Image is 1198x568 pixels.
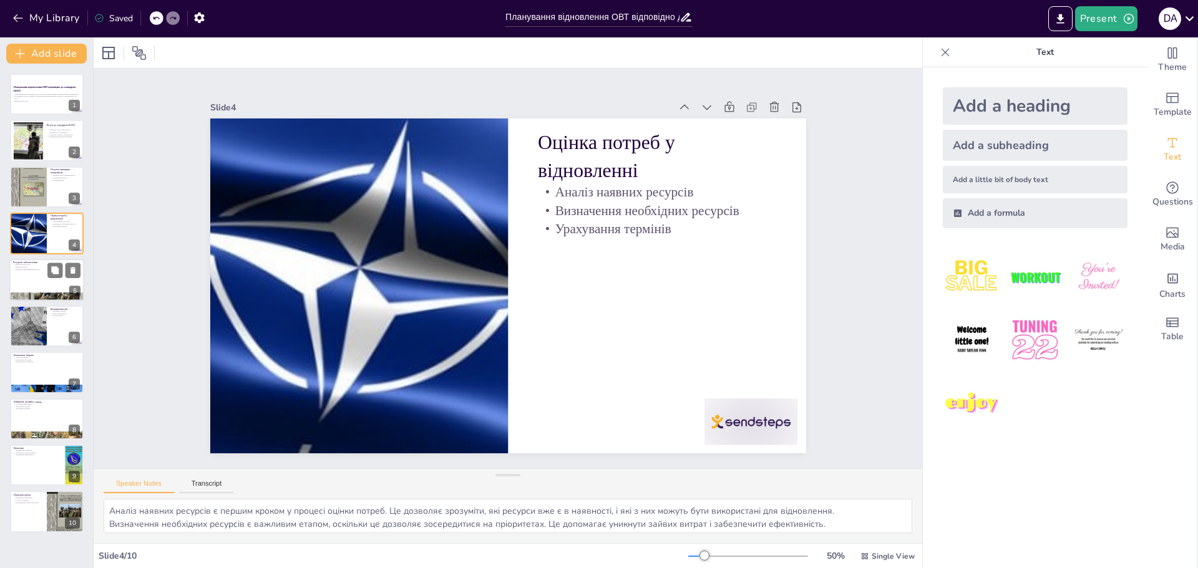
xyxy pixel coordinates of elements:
p: Коригування планів [14,405,80,408]
p: Регулярні зустрічі [51,310,80,312]
button: Add slide [6,44,87,64]
p: Спільна робота [51,315,80,317]
p: Продовження навчання [14,496,43,499]
div: Add a table [1147,307,1197,352]
p: Вступ до стандартів НАТО [47,123,80,127]
span: Charts [1159,287,1186,301]
div: 9 [10,445,84,486]
p: [PERSON_NAME] і оцінка [14,400,80,403]
p: Generated with [URL] [14,100,80,102]
p: Підвищення ефективності [14,454,62,456]
div: 3 [10,166,84,208]
div: Add a little bit of body text [943,166,1127,193]
div: Add charts and graphs [1147,262,1197,307]
span: Single View [872,551,915,561]
p: Стандарти НАТО забезпечують узгодженість у плануванні [47,128,80,133]
p: Ресурсне забезпечення [13,261,80,264]
button: Transcript [179,479,235,493]
div: 2 [69,147,80,158]
p: Висновки [14,446,62,450]
p: Оцінка потреб у відновленні [592,298,648,536]
p: Подальші кроки [14,493,43,496]
button: My Library [9,8,85,28]
img: 2.jpeg [1006,248,1064,306]
div: Saved [94,12,133,24]
p: Аналіз наявних ресурсів [575,298,593,536]
div: Add text boxes [1147,127,1197,172]
button: Delete Slide [66,262,80,277]
div: 50 % [821,550,850,562]
p: Урахування термінів [538,298,557,536]
div: 4 [10,213,84,254]
div: Change the overall theme [1147,37,1197,82]
span: Questions [1152,195,1193,209]
span: Position [132,46,147,60]
div: 10 [10,491,84,532]
div: 8 [10,398,84,440]
div: Get real-time input from your audience [1147,172,1197,217]
img: 6.jpeg [1069,311,1127,369]
p: Оцінка потреб у відновленні [51,214,80,221]
div: 7 [10,352,84,393]
p: Визначення необхідних ресурсів [557,298,575,536]
div: 3 [69,193,80,204]
button: Speaker Notes [104,479,174,493]
img: 4.jpeg [943,311,1001,369]
img: 1.jpeg [943,248,1001,306]
span: Text [1164,150,1181,164]
p: Людські ресурси [13,266,80,268]
p: Координація дій [51,179,80,181]
p: Чітке планування [14,357,80,359]
div: Add a formula [943,198,1127,228]
p: Стандарти сприяють ефективності [47,133,80,135]
p: Визначення ресурсів [51,176,80,179]
div: 5 [9,259,84,301]
p: Урахування термінів [51,225,80,228]
div: 9 [69,471,80,482]
p: Участь у тренінгах [14,499,43,501]
div: 6 [69,332,80,343]
p: Визначення необхідних ресурсів [51,223,80,226]
p: Координація дій [51,307,80,311]
span: Template [1154,105,1192,119]
div: 8 [69,425,80,436]
span: Media [1161,240,1185,254]
div: 2 [10,120,84,161]
div: 6 [10,306,84,347]
p: Text [955,37,1135,67]
p: У даній презентації розглядаються ключові аспекти планування відновлення ОВТ відповідно до станда... [14,93,80,100]
img: 3.jpeg [1069,248,1127,306]
p: Матеріальні ресурси [13,263,80,266]
img: 7.jpeg [943,375,1001,433]
img: 5.jpeg [1006,311,1064,369]
div: 1 [69,100,80,111]
p: Технічні та інформаційні ресурси [13,268,80,271]
p: Інформування учасників [14,361,80,363]
div: 7 [69,378,80,390]
p: Основні принципи планування [51,168,80,175]
p: Координація дій між учасниками [47,135,80,138]
p: Залучення учасників [14,407,80,410]
p: Постійний моніторинг [14,403,80,405]
p: Виконання завдань [14,354,80,357]
span: Table [1161,330,1184,344]
div: Layout [99,43,119,63]
p: Дотримання стандартів [14,449,62,451]
div: Slide 4 / 10 [99,550,688,562]
button: D A [1159,6,1181,31]
span: Theme [1158,60,1187,74]
input: Insert title [505,8,679,26]
button: Present [1075,6,1137,31]
strong: Планування відновлення ОВТ відповідно до стандартів НАТО [14,86,75,92]
div: 1 [10,74,84,115]
button: Duplicate Slide [47,262,62,277]
div: 5 [69,286,80,297]
div: Add ready made slides [1147,82,1197,127]
p: Оцінка потреб є першим кроком [51,175,80,177]
div: D A [1159,7,1181,30]
div: 10 [65,517,80,529]
p: Впровадження нових технологій [14,501,43,503]
p: Обмін інформацією [51,312,80,315]
div: 4 [69,239,80,251]
div: Add a subheading [943,130,1127,161]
